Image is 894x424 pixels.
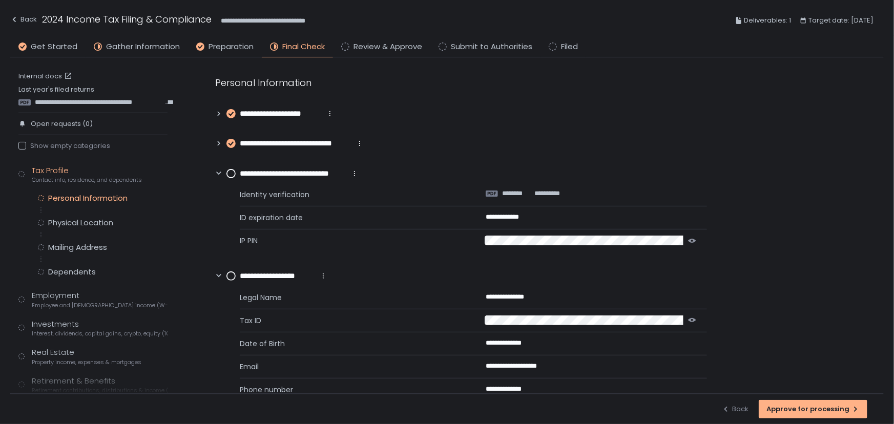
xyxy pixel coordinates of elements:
[240,189,461,200] span: Identity verification
[240,338,461,349] span: Date of Birth
[32,302,168,309] span: Employee and [DEMOGRAPHIC_DATA] income (W-2s)
[240,236,460,246] span: IP PIN
[31,119,93,129] span: Open requests (0)
[32,347,141,366] div: Real Estate
[722,400,749,418] button: Back
[451,41,532,53] span: Submit to Authorities
[759,400,867,418] button: Approve for processing
[10,13,37,26] div: Back
[282,41,325,53] span: Final Check
[32,176,142,184] span: Contact info, residence, and dependents
[32,387,168,394] span: Retirement contributions, distributions & income (1099-R, 5498)
[240,385,461,395] span: Phone number
[561,41,578,53] span: Filed
[32,319,168,338] div: Investments
[32,290,168,309] div: Employment
[32,375,168,395] div: Retirement & Benefits
[106,41,180,53] span: Gather Information
[744,14,791,27] span: Deliverables: 1
[32,358,141,366] span: Property income, expenses & mortgages
[240,213,461,223] span: ID expiration date
[240,292,461,303] span: Legal Name
[32,330,168,337] span: Interest, dividends, capital gains, crypto, equity (1099s, K-1s)
[32,165,142,184] div: Tax Profile
[354,41,422,53] span: Review & Approve
[808,14,874,27] span: Target date: [DATE]
[48,218,113,228] div: Physical Location
[42,12,212,26] h1: 2024 Income Tax Filing & Compliance
[48,193,128,203] div: Personal Information
[766,405,860,414] div: Approve for processing
[240,362,461,372] span: Email
[722,405,749,414] div: Back
[18,72,74,81] a: Internal docs
[240,315,460,326] span: Tax ID
[209,41,254,53] span: Preparation
[48,242,107,252] div: Mailing Address
[215,76,707,90] div: Personal Information
[10,12,37,29] button: Back
[18,85,168,107] div: Last year's filed returns
[31,41,77,53] span: Get Started
[48,267,96,277] div: Dependents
